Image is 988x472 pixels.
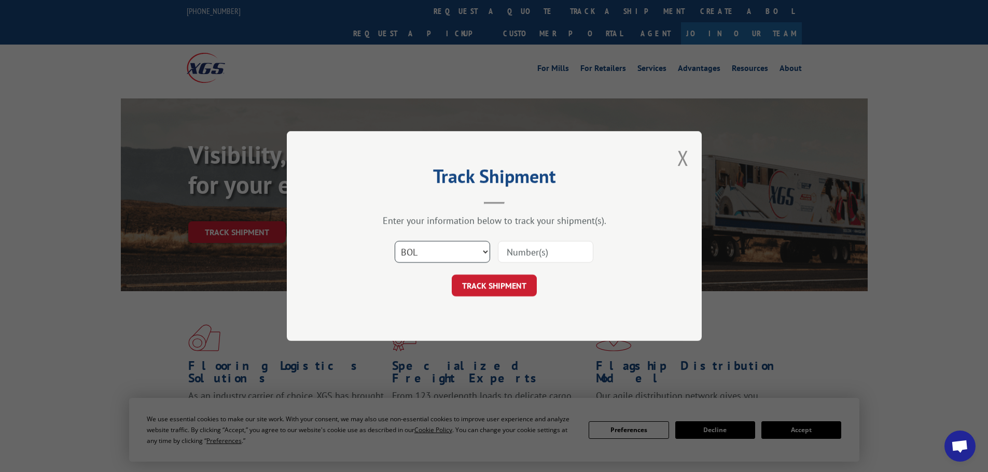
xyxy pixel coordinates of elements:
input: Number(s) [498,241,593,263]
button: TRACK SHIPMENT [452,275,537,296]
a: Open chat [944,431,976,462]
button: Close modal [677,144,689,171]
div: Enter your information below to track your shipment(s). [339,214,650,226]
h2: Track Shipment [339,169,650,189]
